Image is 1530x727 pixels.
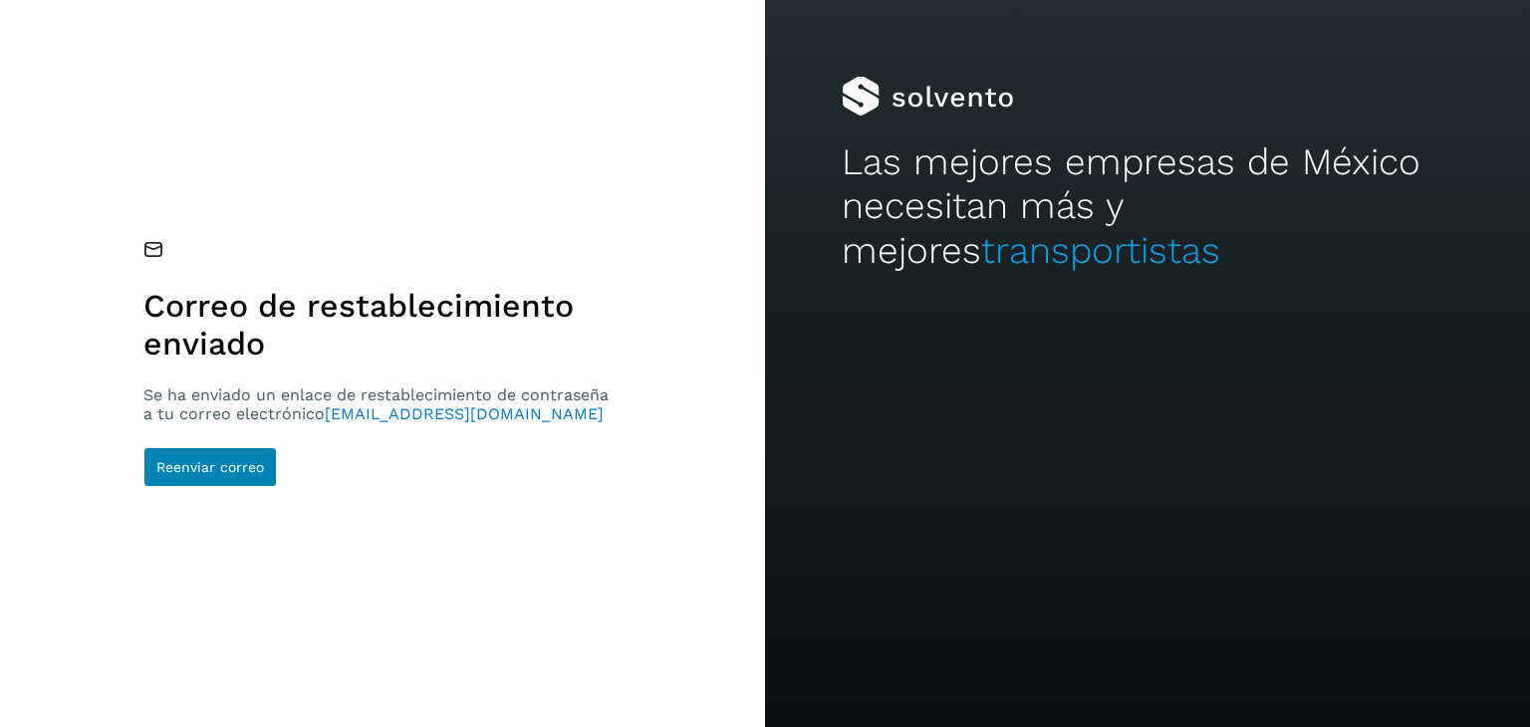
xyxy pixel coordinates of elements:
[143,287,617,363] h1: Correo de restablecimiento enviado
[842,140,1453,273] h2: Las mejores empresas de México necesitan más y mejores
[156,460,264,474] span: Reenviar correo
[981,229,1220,272] span: transportistas
[143,385,617,423] p: Se ha enviado un enlace de restablecimiento de contraseña a tu correo electrónico
[143,447,277,487] button: Reenviar correo
[325,404,604,423] span: [EMAIL_ADDRESS][DOMAIN_NAME]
